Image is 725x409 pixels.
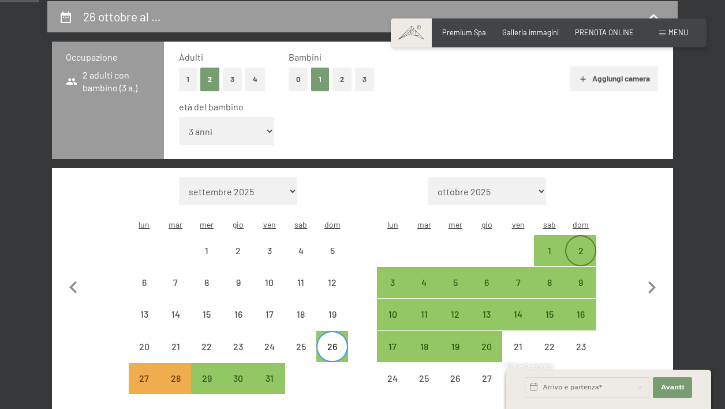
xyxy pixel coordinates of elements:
div: Mon Nov 03 2025 [377,267,408,298]
div: Sun Oct 05 2025 [316,235,347,266]
div: Mon Oct 20 2025 [129,331,160,362]
div: Thu Nov 06 2025 [471,267,502,298]
div: Tue Nov 25 2025 [409,363,440,394]
div: 12 [441,310,470,339]
div: Thu Nov 13 2025 [471,299,502,330]
div: partenza/check-out possibile [377,331,408,362]
div: Thu Nov 20 2025 [471,331,502,362]
div: partenza/check-out non effettuabile [534,331,565,362]
div: partenza/check-out non effettuabile [160,331,191,362]
div: partenza/check-out non effettuabile [160,267,191,298]
div: Tue Nov 04 2025 [409,267,440,298]
div: Tue Oct 21 2025 [160,331,191,362]
h3: Occupazione [66,51,150,64]
div: Mon Oct 06 2025 [129,267,160,298]
div: Sun Oct 19 2025 [316,299,347,330]
div: 15 [192,310,221,339]
div: partenza/check-out non è effettuabile, poiché non è stato raggiunto il soggiorno minimo richiesto [160,363,191,394]
div: partenza/check-out non effettuabile [160,299,191,330]
div: 25 [410,374,439,403]
div: 18 [410,342,439,371]
div: Thu Oct 23 2025 [223,331,254,362]
div: Mon Nov 17 2025 [377,331,408,362]
div: Wed Nov 26 2025 [440,363,471,394]
div: Thu Nov 27 2025 [471,363,502,394]
div: 26 [317,342,346,371]
div: 7 [161,278,190,307]
abbr: giovedì [233,220,244,229]
div: Fri Oct 10 2025 [254,267,285,298]
h2: 26 ottobre al … [83,9,161,24]
abbr: mercoledì [200,220,214,229]
div: Sun Nov 09 2025 [565,267,596,298]
div: Sat Oct 11 2025 [285,267,316,298]
div: 11 [410,310,439,339]
abbr: sabato [543,220,556,229]
div: partenza/check-out possibile [440,267,471,298]
div: Thu Oct 02 2025 [223,235,254,266]
div: partenza/check-out possibile [471,299,502,330]
div: 4 [410,278,439,307]
div: partenza/check-out non effettuabile [440,363,471,394]
div: 4 [286,246,315,275]
div: Mon Nov 10 2025 [377,299,408,330]
div: partenza/check-out non effettuabile [129,267,160,298]
a: PRENOTA ONLINE [575,28,634,37]
div: Sun Nov 02 2025 [565,235,596,266]
div: 13 [472,310,501,339]
div: Sat Nov 15 2025 [534,299,565,330]
div: 9 [224,278,253,307]
div: Sat Oct 18 2025 [285,299,316,330]
div: 2 [224,246,253,275]
div: Tue Oct 07 2025 [160,267,191,298]
div: 23 [224,342,253,371]
div: Fri Nov 28 2025 [502,363,533,394]
div: Sat Nov 22 2025 [534,331,565,362]
div: 9 [566,278,595,307]
div: partenza/check-out non effettuabile [223,299,254,330]
abbr: martedì [169,220,182,229]
div: partenza/check-out non effettuabile [254,267,285,298]
button: 1 [311,68,329,91]
div: partenza/check-out non effettuabile [285,299,316,330]
div: partenza/check-out non effettuabile [191,299,222,330]
div: partenza/check-out non è effettuabile, poiché non è stato raggiunto il soggiorno minimo richiesto [129,363,160,394]
button: 2 [332,68,352,91]
div: Sat Oct 25 2025 [285,331,316,362]
div: Tue Oct 28 2025 [160,363,191,394]
div: 14 [503,310,532,339]
div: età del bambino [179,101,648,113]
div: partenza/check-out possibile [316,331,347,362]
div: 12 [317,278,346,307]
div: Fri Oct 17 2025 [254,299,285,330]
button: Avanti [653,377,692,398]
div: 31 [255,374,284,403]
div: Mon Oct 27 2025 [129,363,160,394]
button: 4 [245,68,265,91]
div: partenza/check-out possibile [471,331,502,362]
div: partenza/check-out possibile [565,267,596,298]
div: Sat Nov 08 2025 [534,267,565,298]
a: Premium Spa [442,28,486,37]
div: 6 [130,278,159,307]
button: 2 [200,68,219,91]
div: 17 [378,342,407,371]
div: Fri Nov 07 2025 [502,267,533,298]
div: partenza/check-out non effettuabile [223,235,254,266]
div: Wed Nov 12 2025 [440,299,471,330]
div: 20 [472,342,501,371]
div: Fri Oct 31 2025 [254,363,285,394]
div: Wed Oct 08 2025 [191,267,222,298]
div: 17 [255,310,284,339]
button: 1 [179,68,197,91]
span: Galleria immagini [502,28,559,37]
div: partenza/check-out non effettuabile [285,267,316,298]
div: 10 [378,310,407,339]
div: 18 [286,310,315,339]
div: partenza/check-out non effettuabile [285,331,316,362]
div: Sat Nov 01 2025 [534,235,565,266]
div: 28 [161,374,190,403]
span: 2 adulti con bambino (3 a.) [66,69,150,95]
div: partenza/check-out non effettuabile [254,331,285,362]
div: 22 [192,342,221,371]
